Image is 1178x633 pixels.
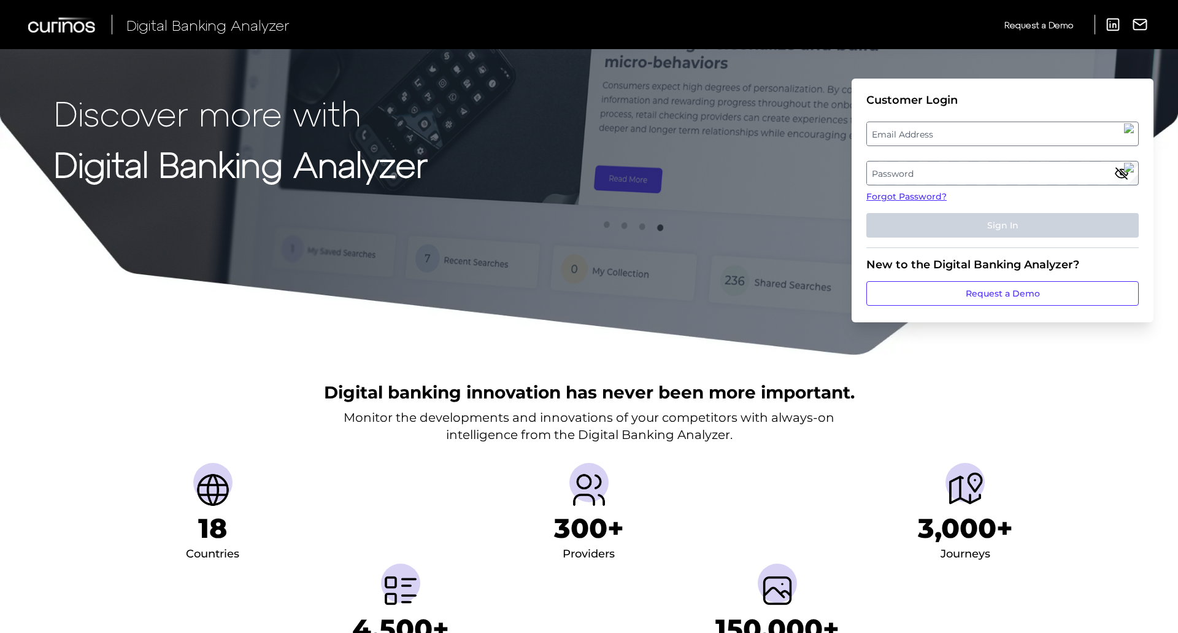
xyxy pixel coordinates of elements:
[867,123,1138,145] label: Email Address
[867,162,1138,184] label: Password
[569,470,609,510] img: Providers
[1004,15,1073,35] a: Request a Demo
[344,409,834,443] p: Monitor the developments and innovations of your competitors with always-on intelligence from the...
[324,381,855,404] h2: Digital banking innovation has never been more important.
[54,93,428,132] p: Discover more with
[554,512,624,545] h1: 300+
[563,545,615,564] div: Providers
[28,17,97,33] img: Curinos
[126,16,290,34] span: Digital Banking Analyzer
[866,93,1139,107] div: Customer Login
[193,470,233,510] img: Countries
[866,258,1139,271] div: New to the Digital Banking Analyzer?
[758,571,797,610] img: Screenshots
[186,545,239,564] div: Countries
[866,213,1139,238] button: Sign In
[381,571,420,610] img: Metrics
[54,143,428,184] strong: Digital Banking Analyzer
[1004,20,1073,30] span: Request a Demo
[198,512,227,545] h1: 18
[866,281,1139,306] a: Request a Demo
[945,470,985,510] img: Journeys
[918,512,1013,545] h1: 3,000+
[941,545,990,564] div: Journeys
[866,190,1139,203] a: Forgot Password?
